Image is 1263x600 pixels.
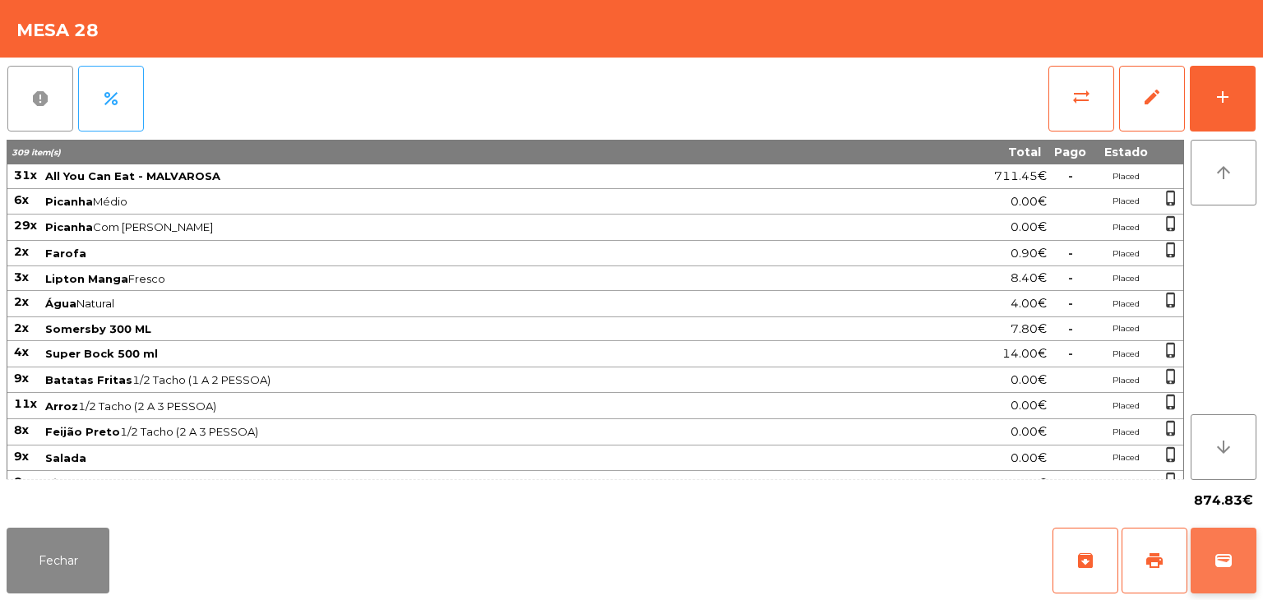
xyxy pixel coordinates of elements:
span: 8x [14,422,29,437]
span: 8.40€ [1011,267,1047,289]
span: 11x [14,396,37,411]
th: Total [917,140,1048,164]
span: Super Bock 500 ml [45,347,158,360]
span: - [1068,246,1073,261]
button: add [1190,66,1256,132]
span: Batatas Fritas [45,373,132,386]
button: archive [1052,528,1118,593]
td: Placed [1093,266,1159,291]
span: archive [1076,551,1095,570]
span: 3x [14,270,29,284]
span: 0.90€ [1011,242,1047,265]
i: arrow_upward [1214,163,1233,182]
span: 0.00€ [1011,369,1047,391]
td: Placed [1093,445,1159,472]
span: edit [1142,87,1162,107]
span: 1/2 Tacho (1 A 2 PESSOA) [45,373,915,386]
span: phone_iphone [1163,368,1179,385]
span: 9x [14,371,29,385]
span: 0.00€ [1011,447,1047,469]
span: 1/2 Tacho (2 A 3 PESSOA) [45,425,915,438]
td: Placed [1093,241,1159,267]
span: 9x [14,449,29,464]
span: phone_iphone [1163,394,1179,410]
span: 29x [14,218,37,233]
span: phone_iphone [1163,342,1179,358]
span: 7.80€ [1011,318,1047,340]
span: 6x [14,192,29,207]
span: report [30,89,50,108]
span: Com Alho [45,477,915,490]
td: Placed [1093,419,1159,445]
span: Fresco [45,272,915,285]
span: phone_iphone [1163,292,1179,308]
span: - [1068,346,1073,361]
button: arrow_downward [1191,414,1256,480]
span: 711.45€ [994,165,1047,187]
th: Pago [1048,140,1093,164]
span: 874.83€ [1194,488,1253,513]
span: Água [45,297,76,310]
span: Lipton Manga [45,272,128,285]
button: arrow_upward [1191,140,1256,205]
span: - [1068,168,1073,183]
span: 0.00€ [1011,216,1047,238]
span: Somersby 300 ML [45,322,151,335]
span: phone_iphone [1163,472,1179,488]
span: phone_iphone [1163,190,1179,206]
span: phone_iphone [1163,215,1179,232]
button: percent [78,66,144,132]
span: 0.00€ [1011,421,1047,443]
span: Feijão Preto [45,425,120,438]
span: Farofa [45,247,86,260]
span: phone_iphone [1163,420,1179,436]
span: - [1068,296,1073,311]
td: Placed [1093,291,1159,317]
span: Com [PERSON_NAME] [45,220,915,233]
span: Médio [45,195,915,208]
span: 31x [14,168,37,182]
h4: Mesa 28 [16,18,99,43]
span: phone_iphone [1163,242,1179,258]
span: 8x [14,474,29,489]
span: 2x [14,244,29,259]
button: print [1122,528,1187,593]
button: Fechar [7,528,109,593]
td: Placed [1093,164,1159,189]
th: Estado [1093,140,1159,164]
span: 309 item(s) [12,147,61,158]
span: sync_alt [1071,87,1091,107]
td: Placed [1093,215,1159,241]
span: Picanha [45,220,93,233]
span: 0.00€ [1011,473,1047,495]
button: sync_alt [1048,66,1114,132]
span: 2x [14,321,29,335]
i: arrow_downward [1214,437,1233,457]
span: 0.00€ [1011,191,1047,213]
button: wallet [1191,528,1256,593]
span: Salada [45,451,86,464]
span: print [1145,551,1164,570]
span: Picanha [45,477,93,490]
span: 1/2 Tacho (2 A 3 PESSOA) [45,399,915,413]
span: - [1068,321,1073,336]
span: wallet [1214,551,1233,570]
span: 2x [14,294,29,309]
span: 4x [14,344,29,359]
span: - [1068,270,1073,285]
button: report [7,66,73,132]
td: Placed [1093,393,1159,419]
span: phone_iphone [1163,446,1179,463]
td: Placed [1093,189,1159,215]
span: Arroz [45,399,78,413]
span: 0.00€ [1011,395,1047,417]
button: edit [1119,66,1185,132]
span: Picanha [45,195,93,208]
span: 4.00€ [1011,293,1047,315]
div: add [1213,87,1233,107]
span: percent [101,89,121,108]
td: Placed [1093,317,1159,342]
span: All You Can Eat - MALVAROSA [45,169,220,182]
td: Placed [1093,471,1159,497]
td: Placed [1093,341,1159,367]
